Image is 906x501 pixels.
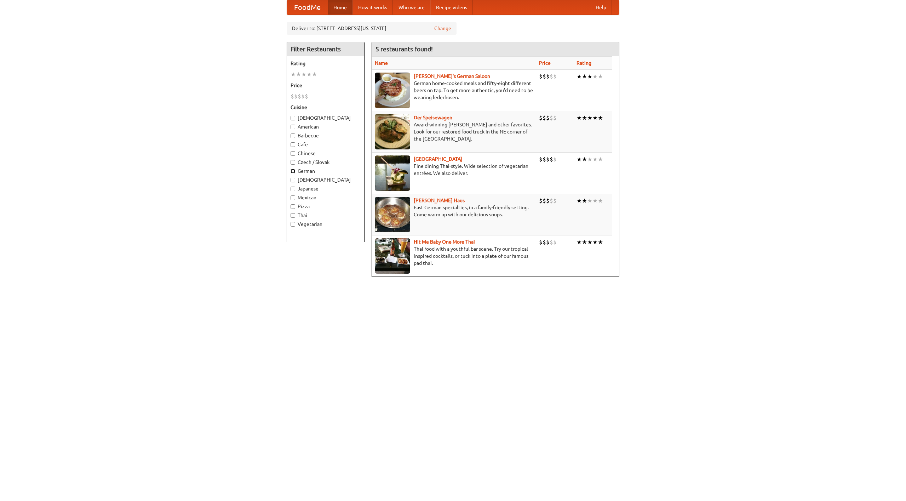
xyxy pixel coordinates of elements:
li: $ [553,238,557,246]
input: Vegetarian [291,222,295,227]
input: American [291,125,295,129]
li: $ [543,197,546,205]
li: $ [305,92,308,100]
img: kohlhaus.jpg [375,197,410,232]
label: Chinese [291,150,361,157]
label: Pizza [291,203,361,210]
label: Cafe [291,141,361,148]
li: ★ [598,73,603,80]
label: [DEMOGRAPHIC_DATA] [291,114,361,121]
img: speisewagen.jpg [375,114,410,149]
input: [DEMOGRAPHIC_DATA] [291,116,295,120]
a: Help [590,0,612,15]
a: Name [375,60,388,66]
li: ★ [592,155,598,163]
li: $ [291,92,294,100]
li: $ [543,114,546,122]
li: ★ [577,197,582,205]
input: Mexican [291,195,295,200]
h5: Price [291,82,361,89]
p: Thai food with a youthful bar scene. Try our tropical inspired cocktails, or tuck into a plate of... [375,245,533,267]
li: ★ [296,70,301,78]
li: $ [539,197,543,205]
label: [DEMOGRAPHIC_DATA] [291,176,361,183]
li: ★ [577,114,582,122]
li: ★ [291,70,296,78]
li: $ [539,73,543,80]
li: $ [546,155,550,163]
li: $ [294,92,298,100]
img: satay.jpg [375,155,410,191]
li: $ [543,238,546,246]
li: $ [553,73,557,80]
h4: Filter Restaurants [287,42,364,56]
img: esthers.jpg [375,73,410,108]
li: ★ [587,73,592,80]
input: German [291,169,295,173]
a: Hit Me Baby One More Thai [414,239,475,245]
li: ★ [582,155,587,163]
li: ★ [598,238,603,246]
input: Barbecue [291,133,295,138]
img: babythai.jpg [375,238,410,274]
li: $ [546,238,550,246]
a: [PERSON_NAME]'s German Saloon [414,73,490,79]
a: Price [539,60,551,66]
input: Japanese [291,187,295,191]
li: $ [546,197,550,205]
a: Home [328,0,352,15]
label: German [291,167,361,175]
li: $ [550,238,553,246]
label: Czech / Slovak [291,159,361,166]
li: ★ [301,70,306,78]
li: ★ [577,155,582,163]
li: $ [550,197,553,205]
li: $ [546,73,550,80]
li: ★ [598,155,603,163]
label: Japanese [291,185,361,192]
input: Cafe [291,142,295,147]
input: Chinese [291,151,295,156]
li: ★ [582,197,587,205]
li: ★ [582,238,587,246]
div: Deliver to: [STREET_ADDRESS][US_STATE] [287,22,457,35]
li: ★ [587,197,592,205]
li: $ [539,155,543,163]
label: Barbecue [291,132,361,139]
li: ★ [598,197,603,205]
a: Rating [577,60,591,66]
a: How it works [352,0,393,15]
h5: Cuisine [291,104,361,111]
li: ★ [587,155,592,163]
input: Pizza [291,204,295,209]
li: ★ [312,70,317,78]
li: $ [543,73,546,80]
p: German home-cooked meals and fifty-eight different beers on tap. To get more authentic, you'd nee... [375,80,533,101]
li: $ [553,114,557,122]
li: $ [546,114,550,122]
a: Recipe videos [430,0,473,15]
input: [DEMOGRAPHIC_DATA] [291,178,295,182]
p: Award-winning [PERSON_NAME] and other favorites. Look for our restored food truck in the NE corne... [375,121,533,142]
a: [GEOGRAPHIC_DATA] [414,156,462,162]
li: ★ [592,197,598,205]
label: Thai [291,212,361,219]
p: Fine dining Thai-style. Wide selection of vegetarian entrées. We also deliver. [375,163,533,177]
label: Mexican [291,194,361,201]
p: East German specialties, in a family-friendly setting. Come warm up with our delicious soups. [375,204,533,218]
a: [PERSON_NAME] Haus [414,198,465,203]
li: $ [543,155,546,163]
a: Change [434,25,451,32]
h5: Rating [291,60,361,67]
li: ★ [587,114,592,122]
li: ★ [592,73,598,80]
li: $ [550,155,553,163]
a: FoodMe [287,0,328,15]
li: $ [550,73,553,80]
ng-pluralize: 5 restaurants found! [375,46,433,52]
label: Vegetarian [291,221,361,228]
li: $ [550,114,553,122]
